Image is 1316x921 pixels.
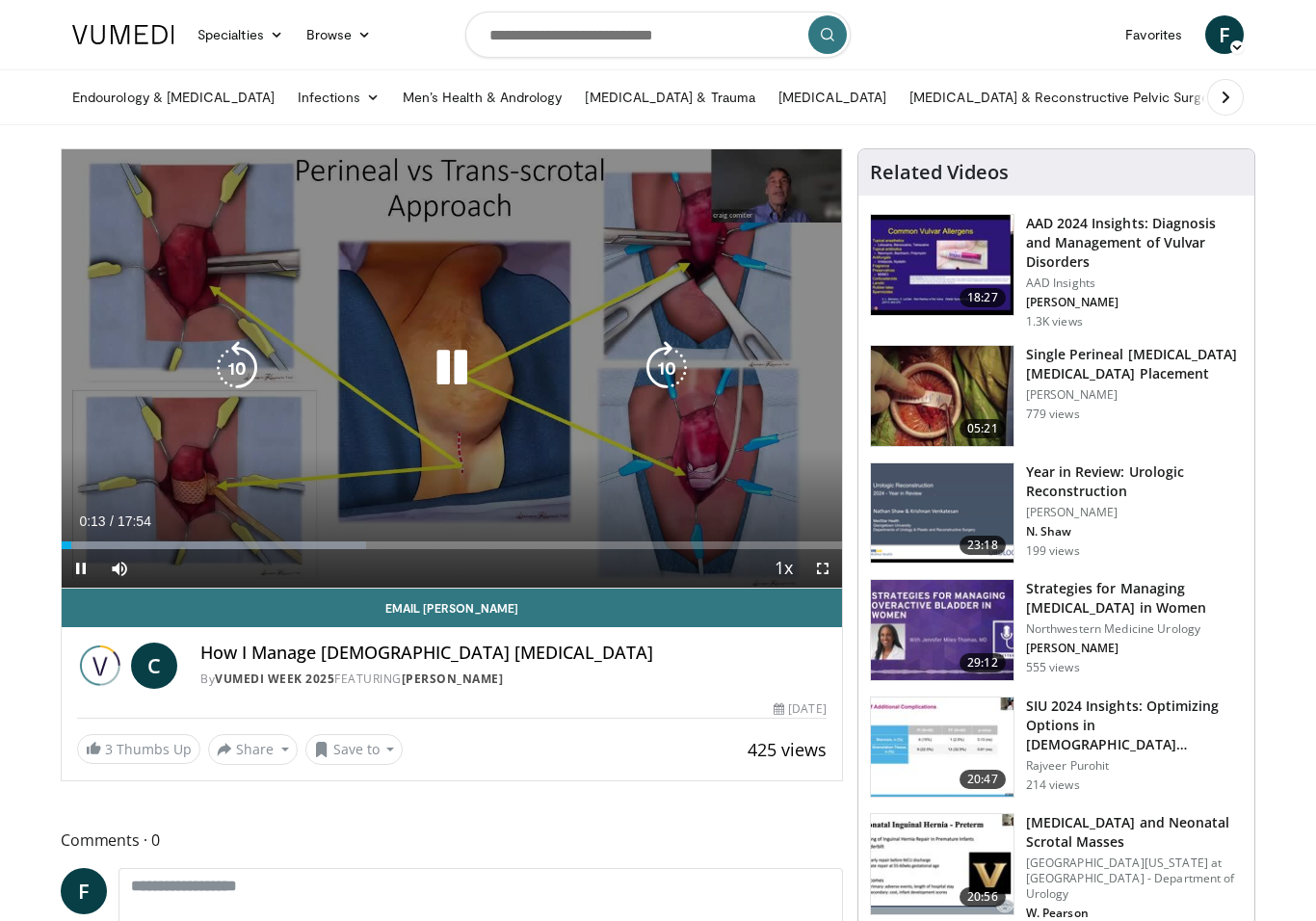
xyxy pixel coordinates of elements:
a: Email [PERSON_NAME] [62,589,842,627]
h3: SIU 2024 Insights: Optimizing Options in [DEMOGRAPHIC_DATA] [MEDICAL_DATA] [1026,697,1243,754]
p: [PERSON_NAME] [1026,505,1243,520]
span: / [110,513,114,529]
span: 23:18 [960,536,1006,555]
p: 1.3K views [1026,314,1083,329]
button: Playback Rate [765,549,803,588]
a: 3 Thumbs Up [77,734,200,764]
div: [DATE] [774,700,826,718]
a: Men’s Health & Andrology [391,78,574,117]
div: By FEATURING [200,671,827,688]
a: 05:21 Single Perineal [MEDICAL_DATA] [MEDICAL_DATA] Placement [PERSON_NAME] 779 views [870,345,1243,447]
h4: Related Videos [870,161,1009,184]
button: Save to [305,734,404,765]
a: Infections [286,78,391,117]
img: bd4d421c-fb82-4a4e-bd86-98403be3fc02.150x105_q85_crop-smart_upscale.jpg [871,814,1013,914]
a: 18:27 AAD 2024 Insights: Diagnosis and Management of Vulvar Disorders AAD Insights [PERSON_NAME] ... [870,214,1243,329]
p: [GEOGRAPHIC_DATA][US_STATE] at [GEOGRAPHIC_DATA] - Department of Urology [1026,855,1243,902]
img: Vumedi Week 2025 [77,643,123,689]
p: AAD Insights [1026,276,1243,291]
p: 199 views [1026,543,1080,559]
a: [PERSON_NAME] [402,671,504,687]
a: 20:47 SIU 2024 Insights: Optimizing Options in [DEMOGRAPHIC_DATA] [MEDICAL_DATA] Rajveer Purohit ... [870,697,1243,799]
p: Rajveer Purohit [1026,758,1243,774]
h4: How I Manage [DEMOGRAPHIC_DATA] [MEDICAL_DATA] [200,643,827,664]
a: F [61,868,107,914]
p: Northwestern Medicine Urology [1026,621,1243,637]
a: [MEDICAL_DATA] & Reconstructive Pelvic Surgery [898,78,1232,117]
a: 23:18 Year in Review: Urologic Reconstruction [PERSON_NAME] N. Shaw 199 views [870,462,1243,565]
p: 555 views [1026,660,1080,675]
button: Share [208,734,298,765]
h3: Single Perineal [MEDICAL_DATA] [MEDICAL_DATA] Placement [1026,345,1243,383]
a: Endourology & [MEDICAL_DATA] [61,78,286,117]
input: Search topics, interventions [465,12,851,58]
span: 29:12 [960,653,1006,672]
p: [PERSON_NAME] [1026,295,1243,310]
img: a4763f22-b98d-4ca7-a7b0-76e2b474f451.png.150x105_q85_crop-smart_upscale.png [871,463,1013,564]
p: [PERSON_NAME] [1026,641,1243,656]
img: 7b1bdb02-4417-4d09-9f69-b495132e12fc.150x105_q85_crop-smart_upscale.jpg [871,580,1013,680]
img: 391116fa-c4eb-4293-bed8-ba80efc87e4b.150x105_q85_crop-smart_upscale.jpg [871,215,1013,315]
p: 779 views [1026,407,1080,422]
span: 17:54 [118,513,151,529]
p: [PERSON_NAME] [1026,387,1243,403]
span: 05:21 [960,419,1006,438]
img: 7d2a5eae-1b38-4df6-9a7f-463b8470133b.150x105_q85_crop-smart_upscale.jpg [871,697,1013,798]
span: 20:56 [960,887,1006,907]
a: Browse [295,15,383,54]
h3: Year in Review: Urologic Reconstruction [1026,462,1243,501]
span: 18:27 [960,288,1006,307]
a: 29:12 Strategies for Managing [MEDICAL_DATA] in Women Northwestern Medicine Urology [PERSON_NAME]... [870,579,1243,681]
img: 735fcd68-c9dc-4d64-bd7c-3ac0607bf3e9.150x105_q85_crop-smart_upscale.jpg [871,346,1013,446]
video-js: Video Player [62,149,842,589]
span: Comments 0 [61,828,843,853]
span: 0:13 [79,513,105,529]
button: Mute [100,549,139,588]
a: [MEDICAL_DATA] & Trauma [573,78,767,117]
h3: [MEDICAL_DATA] and Neonatal Scrotal Masses [1026,813,1243,852]
button: Fullscreen [803,549,842,588]
a: C [131,643,177,689]
button: Pause [62,549,100,588]
h3: AAD 2024 Insights: Diagnosis and Management of Vulvar Disorders [1026,214,1243,272]
h3: Strategies for Managing [MEDICAL_DATA] in Women [1026,579,1243,618]
div: Progress Bar [62,541,842,549]
span: 20:47 [960,770,1006,789]
span: 3 [105,740,113,758]
a: Specialties [186,15,295,54]
img: VuMedi Logo [72,25,174,44]
span: 425 views [748,738,827,761]
p: W. Pearson [1026,906,1243,921]
a: Favorites [1114,15,1194,54]
a: F [1205,15,1244,54]
p: 214 views [1026,777,1080,793]
a: [MEDICAL_DATA] [767,78,898,117]
a: Vumedi Week 2025 [215,671,334,687]
p: N. Shaw [1026,524,1243,539]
